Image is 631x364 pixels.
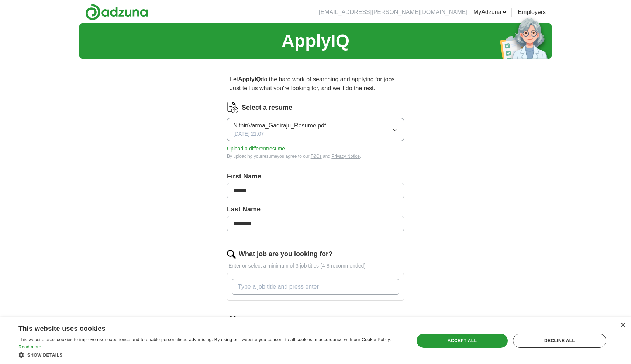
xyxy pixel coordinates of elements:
[27,353,63,358] span: Show details
[473,8,507,17] a: MyAdzuna
[513,334,606,348] div: Decline all
[282,28,349,54] h1: ApplyIQ
[331,154,360,159] a: Privacy Notice
[242,317,332,327] label: Where do you want to work?
[227,250,236,259] img: search.png
[18,337,391,342] span: This website uses cookies to improve user experience and to enable personalised advertising. By u...
[227,145,285,153] button: Upload a differentresume
[417,334,508,348] div: Accept all
[85,4,148,20] img: Adzuna logo
[239,249,332,259] label: What job are you looking for?
[311,154,322,159] a: T&Cs
[227,262,404,270] p: Enter or select a minimum of 3 job titles (4-8 recommended)
[238,76,261,82] strong: ApplyIQ
[18,322,384,333] div: This website uses cookies
[227,118,404,141] button: NithinVarma_Gadiraju_Resume.pdf[DATE] 21:07
[233,121,326,130] span: NithinVarma_Gadiraju_Resume.pdf
[233,130,264,138] span: [DATE] 21:07
[227,72,404,96] p: Let do the hard work of searching and applying for jobs. Just tell us what you're looking for, an...
[319,8,468,17] li: [EMAIL_ADDRESS][PERSON_NAME][DOMAIN_NAME]
[227,204,404,214] label: Last Name
[18,351,402,358] div: Show details
[227,153,404,160] div: By uploading your resume you agree to our and .
[227,102,239,113] img: CV Icon
[242,103,292,113] label: Select a resume
[18,344,41,350] a: Read more, opens a new window
[620,323,625,328] div: Close
[232,279,399,295] input: Type a job title and press enter
[518,8,546,17] a: Employers
[227,316,239,327] img: location.png
[227,171,404,181] label: First Name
